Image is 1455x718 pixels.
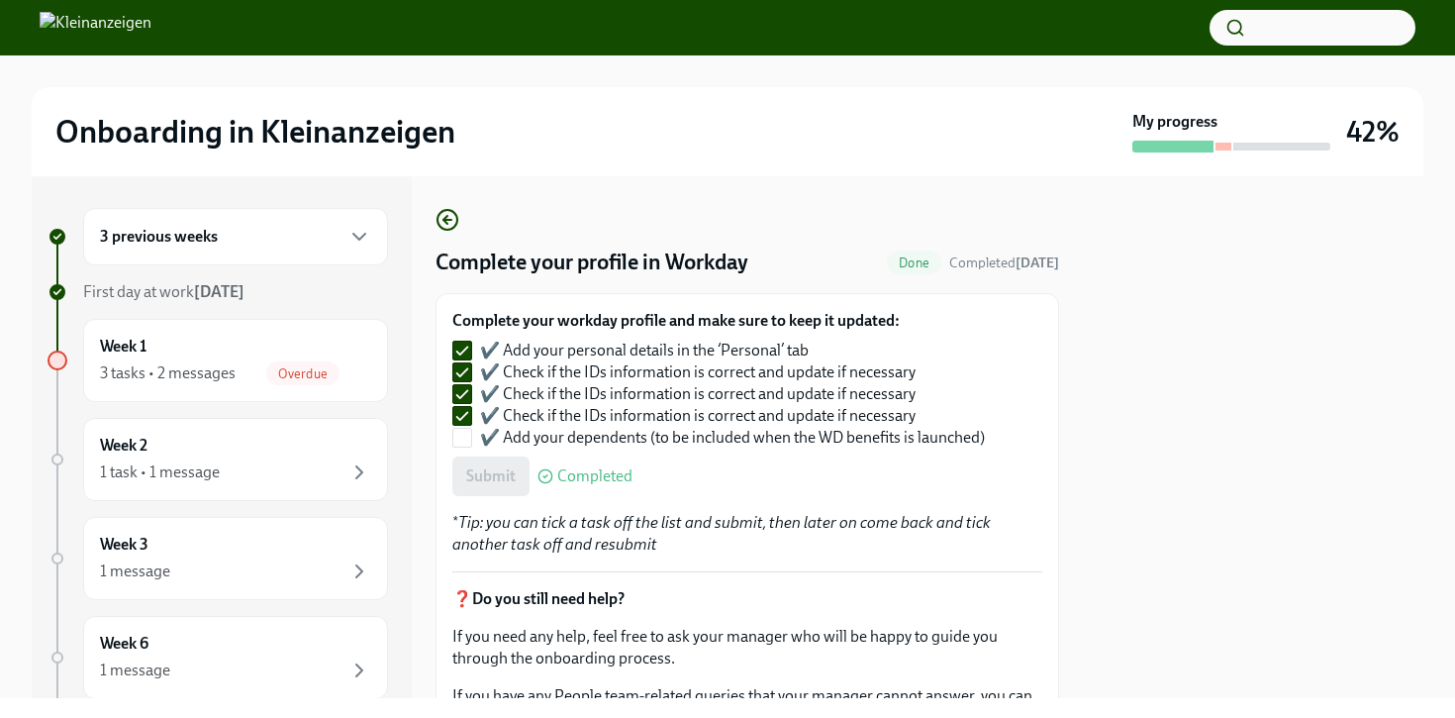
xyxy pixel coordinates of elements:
span: ✔️ Check if the IDs information is correct and update if necessary [480,361,916,383]
p: ❓ [452,588,1042,610]
span: ✔️ Check if the IDs information is correct and update if necessary [480,405,916,427]
h2: Onboarding in Kleinanzeigen [55,112,455,152]
div: 3 tasks • 2 messages [100,362,236,384]
span: First day at work [83,282,244,301]
h6: Week 3 [100,534,148,556]
div: 1 task • 1 message [100,462,220,483]
span: Completed [949,255,1059,271]
div: 1 message [100,660,170,681]
em: Tip: you can tick a task off the list and submit, then later on come back and tick another task o... [452,513,991,554]
a: First day at work[DATE] [48,281,388,303]
a: Week 21 task • 1 message [48,418,388,501]
div: 3 previous weeks [83,208,388,265]
span: Completed [557,468,632,484]
h6: Week 6 [100,633,148,655]
a: Week 13 tasks • 2 messagesOverdue [48,319,388,402]
span: ✔️ Add your dependents (to be included when the WD benefits is launched) [480,427,985,449]
h6: Week 1 [100,336,146,358]
strong: [DATE] [194,282,244,301]
span: ✔️ Add your personal details in the ‘Personal’ tab [480,340,809,361]
div: 1 message [100,561,170,582]
p: If you need any help, feel free to ask your manager who will be happy to guide you through the on... [452,626,1042,669]
span: Overdue [266,366,339,381]
strong: [DATE] [1016,255,1059,271]
h6: 3 previous weeks [100,226,218,248]
h3: 42% [1346,114,1400,150]
span: October 1st, 2025 17:57 [949,254,1059,272]
span: Done [887,256,941,270]
h6: Week 2 [100,435,147,457]
h4: Complete your profile in Workday [436,248,748,277]
strong: My progress [1132,111,1217,133]
span: ✔️ Check if the IDs information is correct and update if necessary [480,383,916,405]
label: Complete your workday profile and make sure to keep it updated: [452,310,1001,332]
strong: Do you still need help? [472,589,625,608]
img: Kleinanzeigen [40,12,151,44]
a: Week 31 message [48,517,388,600]
a: Week 61 message [48,616,388,699]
